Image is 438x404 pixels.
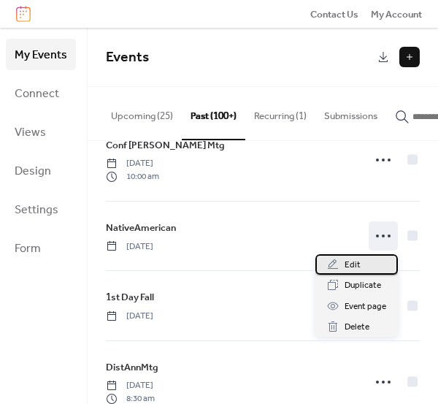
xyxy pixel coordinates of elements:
[6,155,76,186] a: Design
[371,7,422,22] span: My Account
[371,7,422,21] a: My Account
[106,44,149,71] span: Events
[345,300,386,314] span: Event page
[6,116,76,148] a: Views
[102,87,182,138] button: Upcoming (25)
[106,359,158,376] a: DistAnnMtg
[182,87,245,140] button: Past (100+)
[6,39,76,70] a: My Events
[345,258,361,272] span: Edit
[106,157,159,170] span: [DATE]
[6,77,76,109] a: Connect
[106,379,155,392] span: [DATE]
[15,237,41,260] span: Form
[345,320,369,335] span: Delete
[106,240,153,254] span: [DATE]
[15,44,67,66] span: My Events
[106,289,154,305] a: 1st Day Fall
[106,310,153,323] span: [DATE]
[15,199,58,221] span: Settings
[15,121,46,144] span: Views
[106,170,159,183] span: 10:00 am
[106,290,154,305] span: 1st Day Fall
[106,137,225,153] a: Conf [PERSON_NAME] Mtg
[345,278,381,293] span: Duplicate
[106,138,225,153] span: Conf [PERSON_NAME] Mtg
[15,83,59,105] span: Connect
[6,194,76,225] a: Settings
[245,87,315,138] button: Recurring (1)
[310,7,358,22] span: Contact Us
[315,87,386,138] button: Submissions
[106,221,176,235] span: NativeAmerican
[106,220,176,236] a: NativeAmerican
[15,160,51,183] span: Design
[106,360,158,375] span: DistAnnMtg
[6,232,76,264] a: Form
[16,6,31,22] img: logo
[310,7,358,21] a: Contact Us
